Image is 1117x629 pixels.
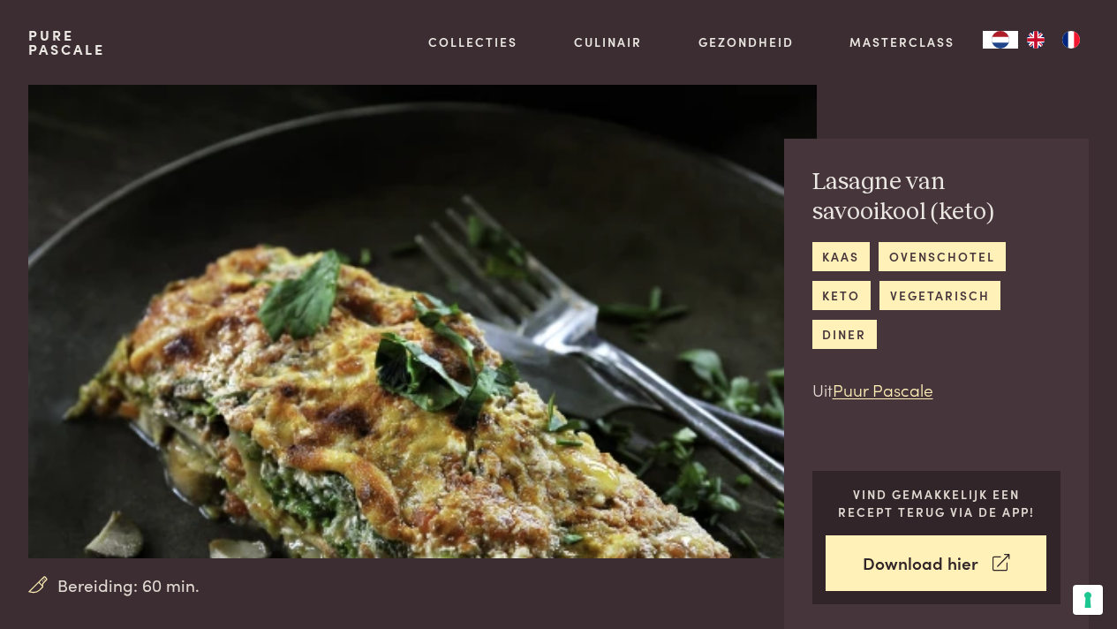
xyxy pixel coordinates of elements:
a: ovenschotel [879,242,1005,271]
a: Gezondheid [698,33,794,51]
a: FR [1053,31,1089,49]
a: kaas [812,242,870,271]
ul: Language list [1018,31,1089,49]
aside: Language selected: Nederlands [983,31,1089,49]
a: EN [1018,31,1053,49]
a: NL [983,31,1018,49]
div: Language [983,31,1018,49]
a: keto [812,281,871,310]
button: Uw voorkeuren voor toestemming voor trackingtechnologieën [1073,585,1103,615]
a: Culinair [574,33,642,51]
a: Puur Pascale [833,377,933,401]
img: Lasagne van savooikool (keto) [28,85,817,558]
a: Collecties [428,33,517,51]
a: Masterclass [849,33,955,51]
a: PurePascale [28,28,105,57]
span: Bereiding: 60 min. [57,572,200,598]
a: diner [812,320,877,349]
h2: Lasagne van savooikool (keto) [812,167,1061,228]
a: vegetarisch [879,281,1000,310]
p: Vind gemakkelijk een recept terug via de app! [826,485,1046,521]
p: Uit [812,377,1061,403]
a: Download hier [826,535,1046,591]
